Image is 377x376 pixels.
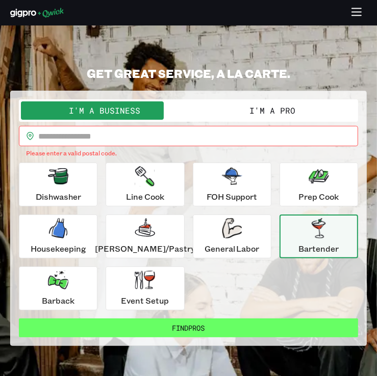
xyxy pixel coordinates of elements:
[126,191,164,203] p: Line Cook
[280,214,358,258] button: Bartender
[10,66,367,80] h2: GET GREAT SERVICE, A LA CARTE.
[298,243,339,255] p: Bartender
[298,191,339,203] p: Prep Cook
[31,243,86,255] p: Housekeeping
[19,163,97,206] button: Dishwasher
[42,294,74,307] p: Barback
[21,101,189,120] button: I'm a Business
[189,101,357,120] button: I'm a Pro
[19,318,358,337] button: FindPros
[106,163,184,206] button: Line Cook
[95,243,195,255] p: [PERSON_NAME]/Pastry
[205,243,260,255] p: General Labor
[193,214,271,258] button: General Labor
[19,266,97,310] button: Barback
[106,266,184,310] button: Event Setup
[207,191,258,203] p: FOH Support
[280,163,358,206] button: Prep Cook
[106,214,184,258] button: [PERSON_NAME]/Pastry
[19,214,97,258] button: Housekeeping
[26,148,351,158] p: Please enter a valid postal code.
[121,294,169,307] p: Event Setup
[36,191,81,203] p: Dishwasher
[193,163,271,206] button: FOH Support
